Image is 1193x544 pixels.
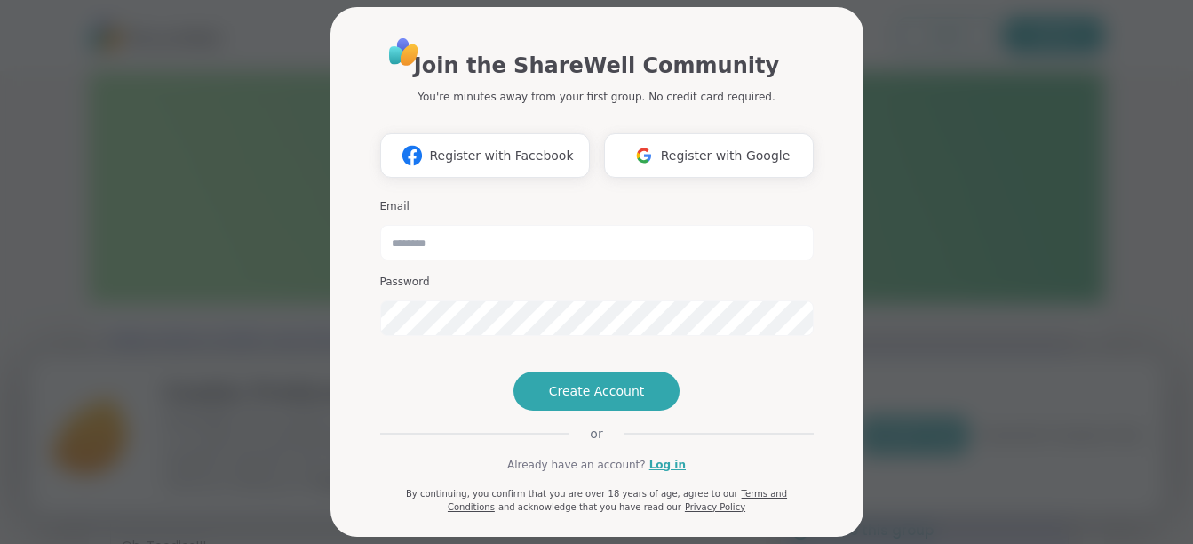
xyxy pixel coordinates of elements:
img: ShareWell Logo [384,32,424,72]
h3: Password [380,275,814,290]
img: ShareWell Logomark [627,139,661,172]
span: Create Account [549,382,645,400]
span: and acknowledge that you have read our [498,502,681,512]
button: Create Account [513,372,680,411]
span: Register with Facebook [429,147,573,165]
span: Register with Google [661,147,791,165]
a: Terms and Conditions [448,489,787,512]
button: Register with Facebook [380,133,590,178]
h1: Join the ShareWell Community [414,50,779,82]
span: Already have an account? [507,457,646,473]
a: Log in [649,457,686,473]
img: ShareWell Logomark [395,139,429,172]
span: By continuing, you confirm that you are over 18 years of age, agree to our [406,489,738,499]
span: or [569,425,624,443]
button: Register with Google [604,133,814,178]
p: You're minutes away from your first group. No credit card required. [418,89,775,105]
a: Privacy Policy [685,502,745,512]
h3: Email [380,199,814,214]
